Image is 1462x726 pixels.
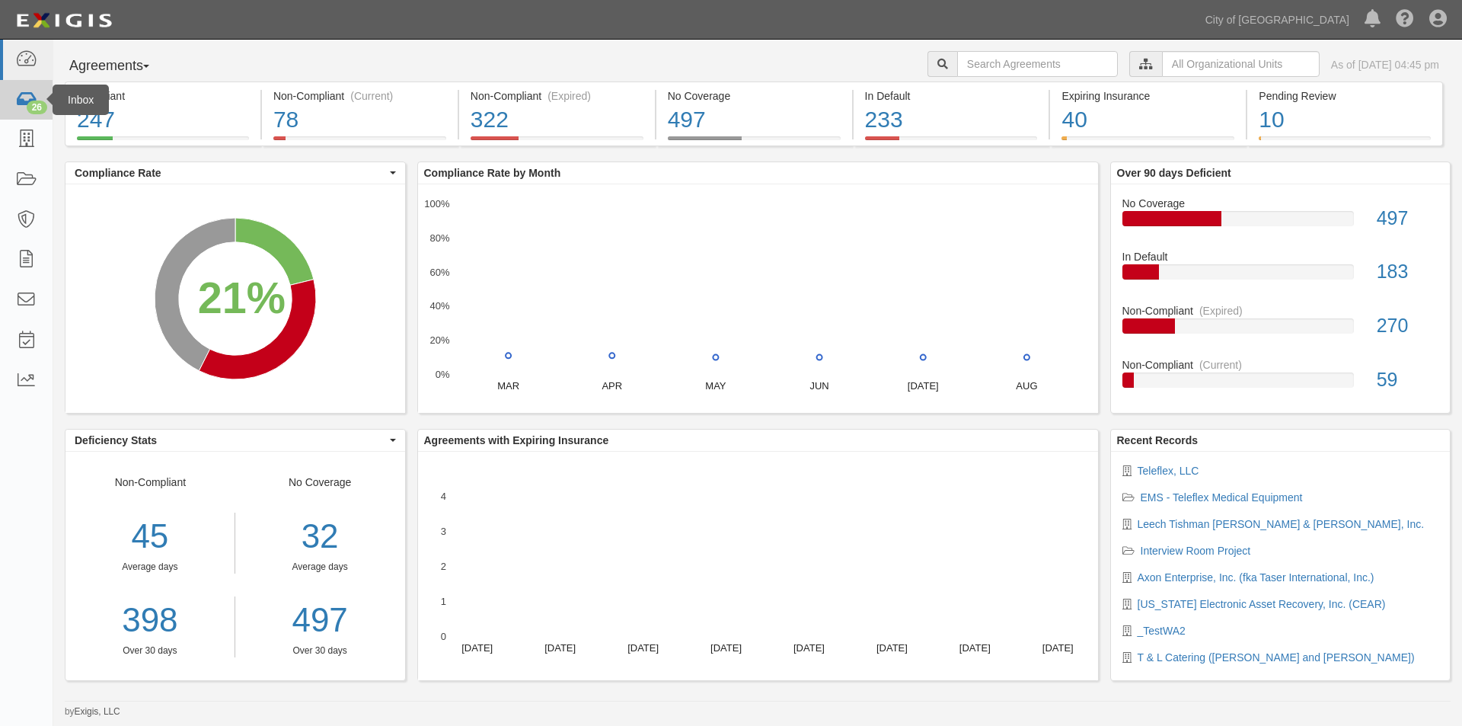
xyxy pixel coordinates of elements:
[1117,167,1231,179] b: Over 90 days Deficient
[809,380,828,392] text: JUN
[1111,196,1451,211] div: No Coverage
[705,380,726,392] text: MAY
[75,706,120,717] a: Exigis, LLC
[65,513,235,561] div: 45
[1111,249,1451,264] div: In Default
[544,642,576,654] text: [DATE]
[435,369,449,380] text: 0%
[1198,5,1357,35] a: City of [GEOGRAPHIC_DATA]
[198,267,286,329] div: 21%
[1111,303,1451,318] div: Non-Compliant
[273,104,446,136] div: 78
[1061,88,1234,104] div: Expiring Insurance
[424,198,450,209] text: 100%
[602,380,622,392] text: APR
[424,167,561,179] b: Compliance Rate by Month
[1111,357,1451,373] div: Non-Compliant
[350,88,393,104] div: (Current)
[247,644,394,657] div: Over 30 days
[1138,598,1386,610] a: [US_STATE] Electronic Asset Recovery, Inc. (CEAR)
[1365,366,1450,394] div: 59
[547,88,591,104] div: (Expired)
[440,561,445,572] text: 2
[75,433,386,448] span: Deficiency Stats
[262,136,458,149] a: Non-Compliant(Current)78
[65,136,260,149] a: Compliant247
[65,644,235,657] div: Over 30 days
[247,513,394,561] div: 32
[65,430,405,451] button: Deficiency Stats
[1138,518,1425,530] a: Leech Tishman [PERSON_NAME] & [PERSON_NAME], Inc.
[1122,303,1439,357] a: Non-Compliant(Expired)270
[1122,196,1439,250] a: No Coverage497
[1331,57,1439,72] div: As of [DATE] 04:45 pm
[440,631,445,642] text: 0
[1042,642,1073,654] text: [DATE]
[668,104,841,136] div: 497
[957,51,1118,77] input: Search Agreements
[247,561,394,574] div: Average days
[497,380,519,392] text: MAR
[235,475,405,657] div: No Coverage
[418,184,1098,413] div: A chart.
[459,136,655,149] a: Non-Compliant(Expired)322
[65,705,120,718] small: by
[627,642,659,654] text: [DATE]
[273,88,446,104] div: Non-Compliant (Current)
[959,642,990,654] text: [DATE]
[65,51,179,82] button: Agreements
[1365,258,1450,286] div: 183
[1138,651,1415,664] a: T & L Catering ([PERSON_NAME] and [PERSON_NAME])
[710,642,742,654] text: [DATE]
[429,266,449,277] text: 60%
[1396,11,1414,29] i: Help Center - Complianz
[440,526,445,537] text: 3
[907,380,938,392] text: [DATE]
[1138,571,1374,584] a: Axon Enterprise, Inc. (fka Taser International, Inc.)
[65,475,235,657] div: Non-Compliant
[1199,303,1243,318] div: (Expired)
[1365,312,1450,340] div: 270
[418,452,1098,680] svg: A chart.
[1061,104,1234,136] div: 40
[27,101,47,114] div: 26
[65,596,235,644] a: 398
[429,334,449,346] text: 20%
[854,136,1049,149] a: In Default233
[429,232,449,244] text: 80%
[1122,357,1439,400] a: Non-Compliant(Current)59
[77,104,249,136] div: 247
[461,642,493,654] text: [DATE]
[424,434,609,446] b: Agreements with Expiring Insurance
[1259,88,1431,104] div: Pending Review
[876,642,907,654] text: [DATE]
[1138,625,1186,637] a: _TestWA2
[77,88,249,104] div: Compliant
[429,300,449,312] text: 40%
[440,491,445,502] text: 4
[1199,357,1242,373] div: (Current)
[1247,136,1443,149] a: Pending Review10
[1141,491,1303,504] a: EMS - Teleflex Medical Equipment
[65,162,405,184] button: Compliance Rate
[471,104,643,136] div: 322
[1122,249,1439,303] a: In Default183
[65,561,235,574] div: Average days
[65,184,405,413] svg: A chart.
[1016,380,1037,392] text: AUG
[440,596,445,607] text: 1
[1141,545,1251,557] a: Interview Room Project
[247,596,394,644] div: 497
[1259,104,1431,136] div: 10
[668,88,841,104] div: No Coverage
[1138,465,1199,477] a: Teleflex, LLC
[53,85,109,115] div: Inbox
[1162,51,1320,77] input: All Organizational Units
[793,642,824,654] text: [DATE]
[656,136,852,149] a: No Coverage497
[471,88,643,104] div: Non-Compliant (Expired)
[11,7,117,34] img: logo-5460c22ac91f19d4615b14bd174203de0afe785f0fc80cf4dbbc73dc1793850b.png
